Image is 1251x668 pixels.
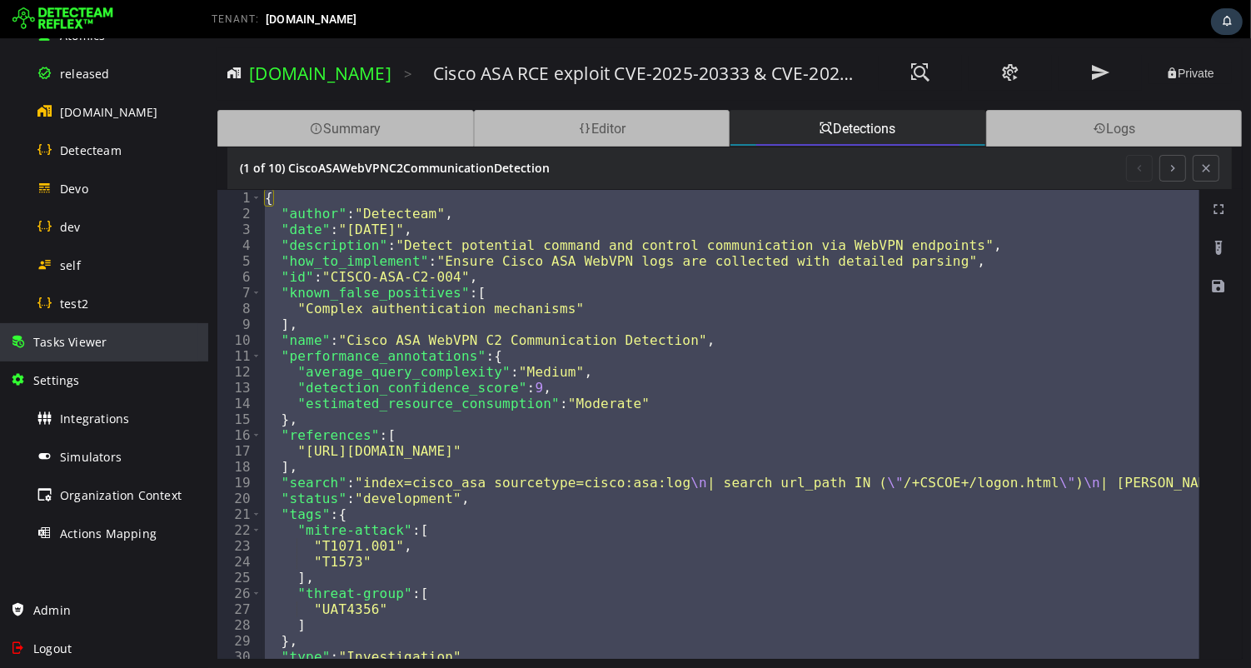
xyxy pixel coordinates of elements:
[60,104,158,120] span: [DOMAIN_NAME]
[958,28,1006,42] span: Private
[60,142,122,158] span: Detecteam
[43,468,52,484] span: Toggle code folding, rows 21 through 29
[43,310,52,326] span: Toggle code folding, rows 11 through 15
[9,294,53,310] div: 10
[9,310,53,326] div: 11
[225,23,654,47] h3: Cisco ASA RCE exploit CVE-2025-20333 & CVE-2025-20362 RayInitiator & LINE VIPER Attack
[266,72,522,108] div: Editor
[60,66,110,82] span: released
[43,389,52,405] span: Toggle code folding, rows 16 through 18
[9,563,53,579] div: 27
[9,262,53,278] div: 8
[9,373,53,389] div: 15
[60,181,88,197] span: Devo
[9,389,53,405] div: 16
[43,547,52,563] span: Toggle code folding, rows 26 through 28
[266,12,357,26] span: [DOMAIN_NAME]
[9,484,53,500] div: 22
[43,152,52,167] span: Toggle code folding, rows 1 through 32
[32,111,918,149] div: (1 of 10) CiscoASAWebVPNC2CommunicationDetection
[41,23,183,47] a: [DOMAIN_NAME]
[60,487,182,503] span: Organization Context
[60,526,157,541] span: Actions Mapping
[9,247,53,262] div: 7
[43,247,52,262] span: Toggle code folding, rows 7 through 9
[9,341,53,357] div: 13
[60,219,81,235] span: dev
[940,25,1024,46] button: Private
[521,72,778,108] div: Detections
[9,421,53,436] div: 18
[212,13,259,25] span: TENANT:
[9,516,53,531] div: 24
[33,372,80,388] span: Settings
[9,611,53,626] div: 30
[9,452,53,468] div: 20
[9,357,53,373] div: 14
[9,405,53,421] div: 17
[9,231,53,247] div: 6
[9,595,53,611] div: 29
[60,411,129,426] span: Integrations
[60,257,81,273] span: self
[9,199,53,215] div: 4
[9,436,53,452] div: 19
[33,641,72,656] span: Logout
[9,326,53,341] div: 12
[9,167,53,183] div: 2
[778,72,1034,108] div: Logs
[196,26,204,45] span: >
[33,334,107,350] span: Tasks Viewer
[9,183,53,199] div: 3
[9,72,266,108] div: Summary
[43,484,52,500] span: Toggle code folding, rows 22 through 25
[12,6,113,32] img: Detecteam logo
[9,579,53,595] div: 28
[9,468,53,484] div: 21
[9,547,53,563] div: 26
[9,152,53,167] div: 1
[9,215,53,231] div: 5
[9,531,53,547] div: 25
[1211,8,1243,35] div: Task Notifications
[33,602,71,618] span: Admin
[60,296,88,312] span: test2
[9,278,53,294] div: 9
[60,449,122,465] span: Simulators
[9,500,53,516] div: 23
